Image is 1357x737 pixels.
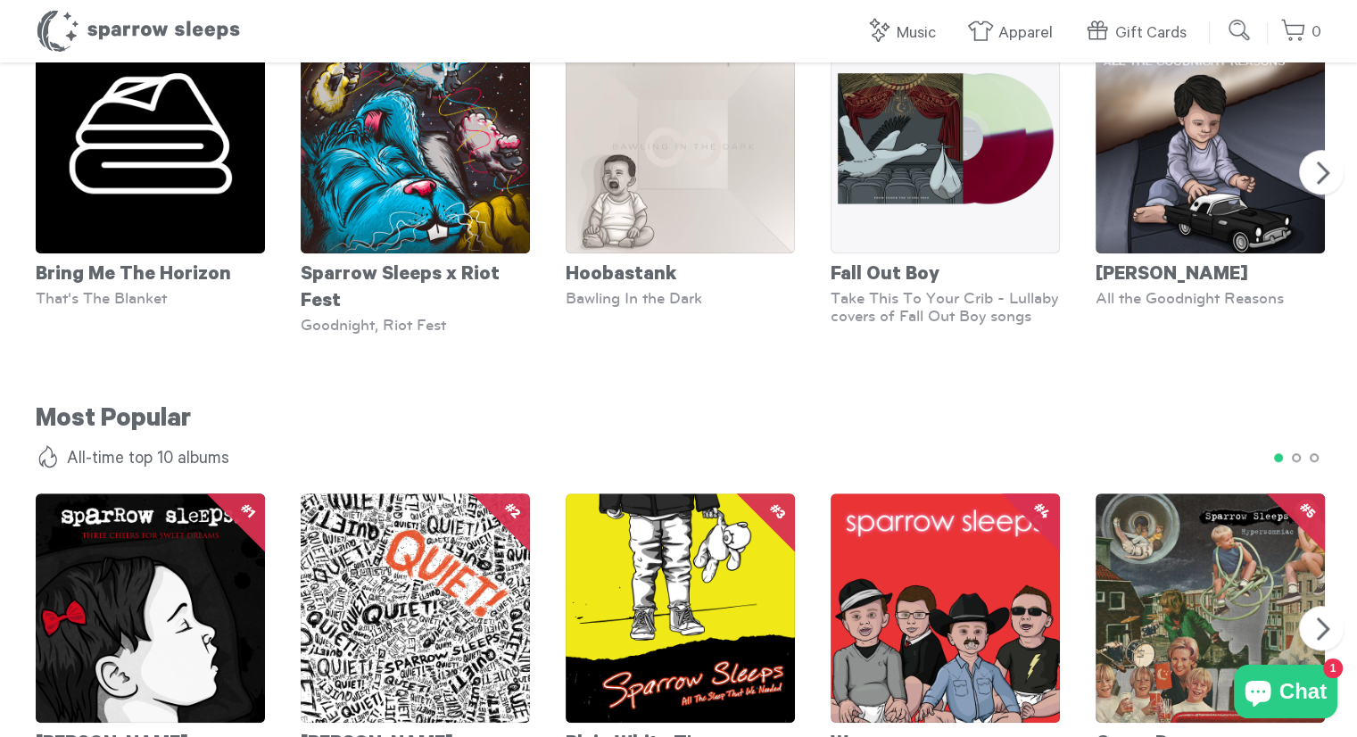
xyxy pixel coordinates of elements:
a: Sparrow Sleeps x Riot Fest Goodnight, Riot Fest [301,24,530,334]
img: SS-Hypersomniac-Cover-1600x1600_grande.jpg [1096,493,1325,723]
input: Submit [1222,12,1258,48]
img: Nickelback-AllTheGoodnightReasons-Cover_1_grande.png [1096,24,1325,253]
h4: All-time top 10 albums [36,447,1321,474]
img: BringMeTheHorizon-That_sTheBlanket-Cover_grande.png [36,24,265,253]
img: SS-ThreeCheersForSweetDreams-Cover-1600x1600_grande.png [36,493,265,723]
div: Hoobastank [566,253,795,289]
a: Apparel [967,14,1062,53]
img: Hoobastank_-_Bawling_In_The_Dark_-_Cover_3000x3000_c6cbc220-6762-4f53-8157-d43f2a1c9256_grande.jpg [566,24,795,253]
img: RiotFestCover2025_f0c3ff46-2987-413d-b2a7-3322b85762af_grande.jpg [301,24,530,253]
a: [PERSON_NAME] All the Goodnight Reasons [1096,24,1325,307]
button: 1 of 3 [1268,447,1286,465]
div: All the Goodnight Reasons [1096,289,1325,307]
div: That's The Blanket [36,289,265,307]
a: 0 [1280,13,1321,52]
button: 3 of 3 [1303,447,1321,465]
div: Bring Me The Horizon [36,253,265,289]
a: Bring Me The Horizon That's The Blanket [36,24,265,307]
a: Hoobastank Bawling In the Dark [566,24,795,307]
img: SparrowSleeps-PlainWhiteT_s-AllTheSleepThatWeNeeded-Cover_grande.png [566,493,795,723]
div: Sparrow Sleeps x Riot Fest [301,253,530,316]
img: SS-Quiet-Cover-1600x1600_grande.jpg [301,493,530,723]
inbox-online-store-chat: Shopify online store chat [1229,665,1343,723]
button: Next [1299,150,1344,195]
button: 2 of 3 [1286,447,1303,465]
img: SS_FUTST_SSEXCLUSIVE_6d2c3e95-2d39-4810-a4f6-2e3a860c2b91_grande.png [831,24,1060,253]
button: Next [1299,606,1344,650]
div: Goodnight, Riot Fest [301,316,530,334]
div: Take This To Your Crib - Lullaby covers of Fall Out Boy songs [831,289,1060,325]
img: SS-The_Bed_Album-Weezer-1600x1600_grande.png [831,493,1060,723]
h2: Most Popular [36,405,1321,438]
a: Music [865,14,945,53]
h1: Sparrow Sleeps [36,9,241,54]
div: Bawling In the Dark [566,289,795,307]
a: Gift Cards [1084,14,1196,53]
div: [PERSON_NAME] [1096,253,1325,289]
div: Fall Out Boy [831,253,1060,289]
a: Fall Out Boy Take This To Your Crib - Lullaby covers of Fall Out Boy songs [831,24,1060,325]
